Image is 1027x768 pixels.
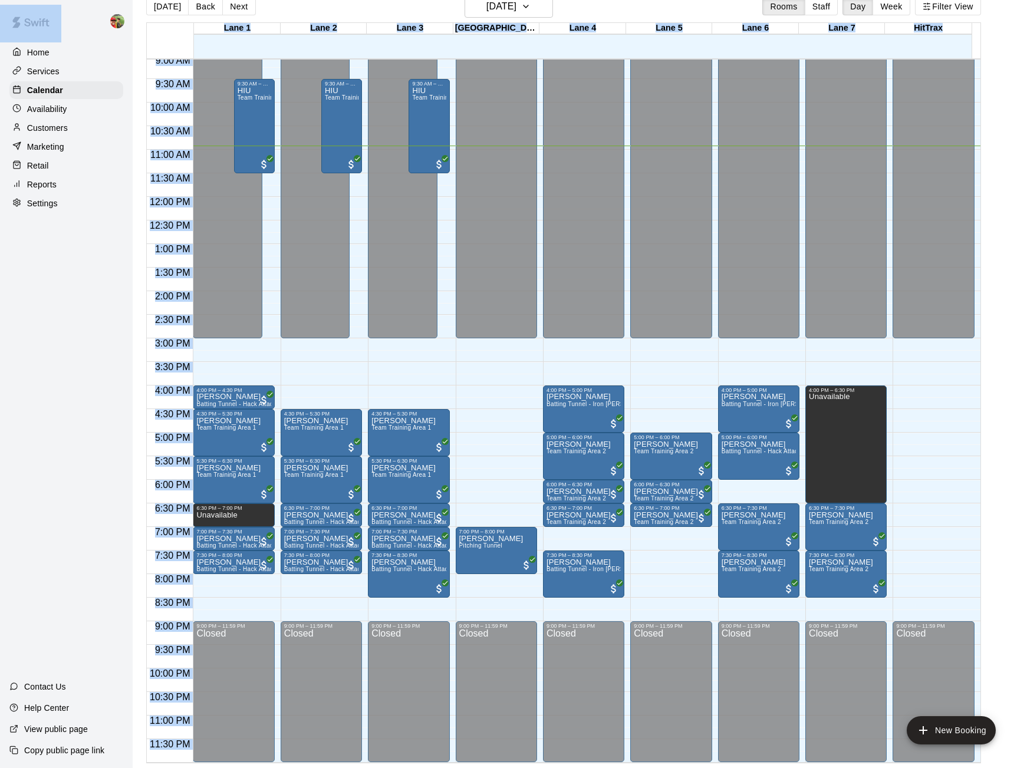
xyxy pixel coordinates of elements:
[284,552,358,558] div: 7:30 PM – 8:00 PM
[147,103,193,113] span: 10:00 AM
[634,448,693,454] span: Team Training Area 2
[284,529,358,535] div: 7:00 PM – 7:30 PM
[722,401,881,407] span: Batting Tunnel - Iron [PERSON_NAME] Pitching Machine
[238,81,271,87] div: 9:30 AM – 11:30 AM
[24,702,69,714] p: Help Center
[147,739,193,749] span: 11:30 PM
[722,387,796,393] div: 4:00 PM – 5:00 PM
[371,424,431,431] span: Team Training Area 1
[696,512,707,524] span: All customers have paid
[147,197,193,207] span: 12:00 PM
[281,409,362,456] div: 4:30 PM – 5:30 PM: Rusty Volkert
[147,716,193,726] span: 11:00 PM
[147,150,193,160] span: 11:00 AM
[196,472,256,478] span: Team Training Area 1
[722,623,796,629] div: 9:00 PM – 11:59 PM
[152,268,193,278] span: 1:30 PM
[258,159,270,170] span: All customers have paid
[27,122,68,134] p: Customers
[345,489,357,500] span: All customers have paid
[547,387,621,393] div: 4:00 PM – 5:00 PM
[147,220,193,230] span: 12:30 PM
[371,458,446,464] div: 5:30 PM – 6:30 PM
[196,623,271,629] div: 9:00 PM – 11:59 PM
[809,629,883,766] div: Closed
[281,551,362,574] div: 7:30 PM – 8:00 PM: Adrian Ureno
[152,551,193,561] span: 7:30 PM
[805,551,887,598] div: 7:30 PM – 8:30 PM: Houston Hernandez
[712,23,799,34] div: Lane 6
[152,385,193,395] span: 4:00 PM
[345,536,357,548] span: All customers have paid
[630,433,712,480] div: 5:00 PM – 6:00 PM: James Cannizzaro
[234,79,275,173] div: 9:30 AM – 11:30 AM: HIU
[194,23,281,34] div: Lane 1
[634,482,708,487] div: 6:00 PM – 6:30 PM
[368,551,449,598] div: 7:30 PM – 8:30 PM: Kobe Heraz
[193,385,274,409] div: 4:00 PM – 4:30 PM: Rusty Volkert
[433,489,445,500] span: All customers have paid
[696,465,707,477] span: All customers have paid
[870,536,882,548] span: All customers have paid
[809,519,868,525] span: Team Training Area 2
[152,574,193,584] span: 8:00 PM
[9,44,123,61] a: Home
[547,566,706,572] span: Batting Tunnel - Iron [PERSON_NAME] Pitching Machine
[543,621,624,762] div: 9:00 PM – 11:59 PM: Closed
[27,65,60,77] p: Services
[110,14,124,28] img: Matthew Cotter
[193,409,274,456] div: 4:30 PM – 5:30 PM: Rusty Volkert
[147,173,193,183] span: 11:30 AM
[238,94,297,101] span: Team Training Area 1
[9,62,123,80] a: Services
[147,126,193,136] span: 10:30 AM
[805,503,887,551] div: 6:30 PM – 7:30 PM: Houston Hernandez
[547,505,621,511] div: 6:30 PM – 7:00 PM
[258,441,270,453] span: All customers have paid
[630,503,712,527] div: 6:30 PM – 7:00 PM: Chase Baker
[433,583,445,595] span: All customers have paid
[9,157,123,174] a: Retail
[196,505,271,511] div: 6:30 PM – 7:00 PM
[547,401,706,407] span: Batting Tunnel - Iron [PERSON_NAME] Pitching Machine
[9,81,123,99] div: Calendar
[722,566,781,572] span: Team Training Area 2
[547,623,621,629] div: 9:00 PM – 11:59 PM
[809,566,868,572] span: Team Training Area 2
[325,81,358,87] div: 9:30 AM – 11:30 AM
[634,629,708,766] div: Closed
[547,448,606,454] span: Team Training Area 2
[722,505,796,511] div: 6:30 PM – 7:30 PM
[152,645,193,655] span: 9:30 PM
[367,23,453,34] div: Lane 3
[371,623,446,629] div: 9:00 PM – 11:59 PM
[258,394,270,406] span: All customers have paid
[718,385,799,433] div: 4:00 PM – 5:00 PM: Joshua-Dylan Hannum
[696,489,707,500] span: All customers have paid
[722,629,796,766] div: Closed
[193,551,274,574] div: 7:30 PM – 8:00 PM: Adrian Ureno
[433,441,445,453] span: All customers have paid
[281,527,362,551] div: 7:00 PM – 7:30 PM: Adrian Ureno
[152,621,193,631] span: 9:00 PM
[321,79,362,173] div: 9:30 AM – 11:30 AM: HIU
[24,744,104,756] p: Copy public page link
[893,621,974,762] div: 9:00 PM – 11:59 PM: Closed
[634,434,708,440] div: 5:00 PM – 6:00 PM
[27,160,49,172] p: Retail
[459,529,534,535] div: 7:00 PM – 8:00 PM
[783,418,795,430] span: All customers have paid
[722,552,796,558] div: 7:30 PM – 8:30 PM
[412,94,472,101] span: Team Training Area 1
[634,495,693,502] span: Team Training Area 2
[799,23,886,34] div: Lane 7
[608,489,620,500] span: All customers have paid
[783,465,795,477] span: All customers have paid
[368,621,449,762] div: 9:00 PM – 11:59 PM: Closed
[896,629,970,766] div: Closed
[433,512,445,524] span: All customers have paid
[345,559,357,571] span: All customers have paid
[196,458,271,464] div: 5:30 PM – 6:30 PM
[284,505,358,511] div: 6:30 PM – 7:00 PM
